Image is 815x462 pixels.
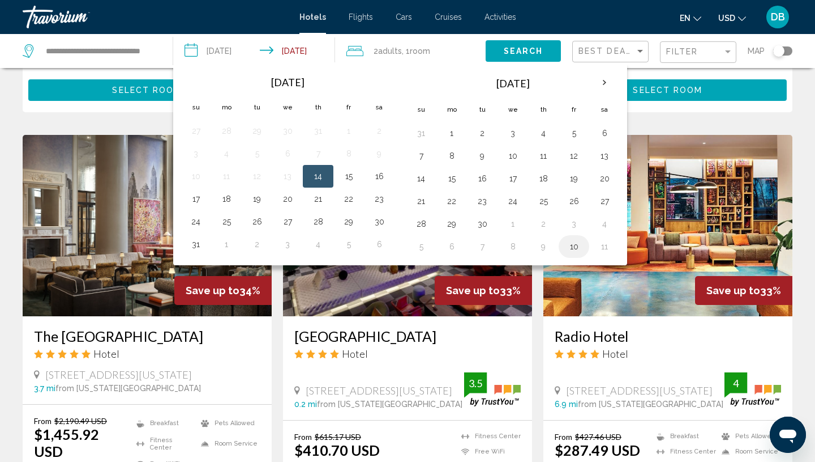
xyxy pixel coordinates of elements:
button: Day 5 [565,125,583,141]
button: Day 20 [278,191,297,207]
button: Day 6 [370,236,388,252]
div: 3.5 [464,376,487,390]
iframe: Button to launch messaging window [770,417,806,453]
button: Toggle map [765,46,792,56]
img: trustyou-badge.svg [464,372,521,406]
a: Hotel image [23,135,272,316]
button: Day 9 [534,239,552,255]
ins: $410.70 USD [294,442,380,459]
div: 34% [174,276,272,305]
span: en [680,14,690,23]
button: Day 6 [278,146,297,162]
span: 2 [374,43,402,59]
span: Best Deals [578,46,638,56]
div: 4 star Hotel [294,347,521,360]
span: Hotel [93,347,119,360]
button: Day 4 [309,236,327,252]
button: Check-in date: Nov 11, 2025 Check-out date: Nov 13, 2025 [173,34,335,68]
button: Day 25 [217,214,235,230]
span: from [US_STATE][GEOGRAPHIC_DATA] [317,400,462,409]
button: Day 2 [248,236,266,252]
button: Day 10 [504,148,522,164]
button: Day 12 [248,168,266,184]
button: Day 24 [504,193,522,209]
button: Day 3 [504,125,522,141]
a: Activities [484,12,516,22]
a: Radio Hotel [555,328,781,345]
button: Day 22 [443,193,461,209]
button: Day 30 [278,123,297,139]
button: Day 8 [504,239,522,255]
div: 33% [435,276,532,305]
span: Flights [349,12,373,22]
button: Day 26 [248,214,266,230]
button: Day 2 [473,125,491,141]
button: Day 29 [443,216,461,232]
span: Cars [396,12,412,22]
button: Day 30 [370,214,388,230]
a: Hotels [299,12,326,22]
button: Day 29 [248,123,266,139]
div: 5 star Hotel [34,347,260,360]
span: DB [771,11,785,23]
a: [GEOGRAPHIC_DATA] [294,328,521,345]
span: 6.9 mi [555,400,578,409]
button: Day 8 [340,146,358,162]
button: Day 20 [595,171,614,187]
ins: $1,455.92 USD [34,426,99,460]
button: Day 11 [534,148,552,164]
button: Day 30 [473,216,491,232]
button: Day 13 [595,148,614,164]
li: Breakfast [651,432,716,442]
button: Day 23 [473,193,491,209]
span: from [US_STATE][GEOGRAPHIC_DATA] [55,384,201,393]
button: Day 1 [504,216,522,232]
button: Day 3 [278,236,297,252]
button: Filter [660,41,736,64]
li: Breakfast [131,416,196,431]
a: Travorium [23,6,288,28]
button: Day 10 [565,239,583,255]
span: From [294,432,312,442]
span: Hotel [602,347,628,360]
span: Hotel [342,347,368,360]
span: From [34,416,52,426]
span: Filter [666,47,698,56]
button: Day 17 [504,171,522,187]
button: Day 16 [370,168,388,184]
button: Day 19 [248,191,266,207]
button: Day 18 [534,171,552,187]
button: Day 9 [473,148,491,164]
button: Day 16 [473,171,491,187]
a: Hotel image [543,135,792,316]
button: Travelers: 2 adults, 0 children [335,34,486,68]
li: Pets Allowed [716,432,781,442]
button: Day 18 [217,191,235,207]
button: Day 6 [443,239,461,255]
button: Day 11 [595,239,614,255]
del: $615.17 USD [315,432,361,442]
button: Day 4 [534,125,552,141]
button: Day 28 [412,216,430,232]
button: Day 15 [340,168,358,184]
span: Save up to [706,285,760,296]
span: Select Room [112,86,182,95]
button: Day 10 [187,168,205,184]
button: Day 1 [217,236,235,252]
button: Day 1 [340,123,358,139]
li: Fitness Center [651,447,716,456]
span: USD [718,14,735,23]
th: [DATE] [436,70,589,97]
th: [DATE] [211,70,364,95]
button: Change language [680,10,701,26]
button: Day 26 [565,193,583,209]
span: Cruises [435,12,462,22]
button: Day 27 [187,123,205,139]
del: $427.46 USD [575,432,621,442]
span: [STREET_ADDRESS][US_STATE] [45,368,192,381]
button: Day 28 [309,214,327,230]
div: 4 star Hotel [555,347,781,360]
